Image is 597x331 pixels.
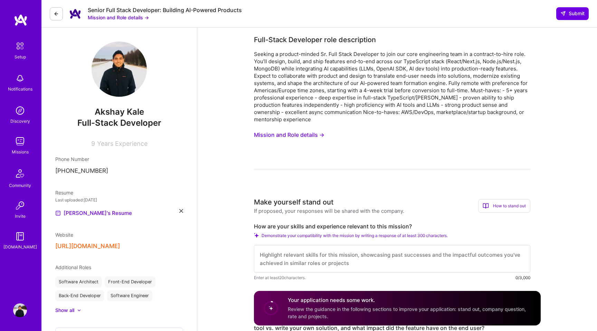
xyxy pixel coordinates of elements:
span: Phone Number [55,156,89,162]
h4: Your application needs some work. [288,297,532,304]
div: Show all [55,307,74,314]
div: Front-End Developer [105,276,155,287]
i: icon SendLight [560,11,566,16]
i: icon BookOpen [483,203,489,209]
span: Full-Stack Developer [77,118,161,128]
span: Demonstrate your compatibility with the mission by writing a response of at least 300 characters. [262,233,448,238]
div: Senior Full Stack Developer: Building AI-Powered Products [88,7,242,14]
div: Software Architect [55,276,102,287]
label: How are your skills and experience relevant to this mission? [254,223,530,230]
button: Submit [556,7,589,20]
a: [PERSON_NAME]'s Resume [55,209,132,217]
a: User Avatar [11,303,29,317]
img: Invite [13,199,27,212]
button: Mission and Role details → [88,14,149,21]
img: Community [12,165,28,182]
i: icon LeftArrowDark [54,11,59,17]
div: Full-Stack Developer role description [254,35,376,45]
span: 9 [91,140,95,147]
img: Resume [55,210,61,216]
div: [DOMAIN_NAME] [3,243,37,250]
div: Back-End Developer [55,290,104,301]
div: Seeking a product-minded Sr. Full Stack Developer to join our core engineering team in a contract... [254,50,530,123]
span: Resume [55,190,73,196]
img: setup [13,39,27,53]
img: User Avatar [92,41,147,97]
div: Make yourself stand out [254,197,333,207]
img: Company Logo [68,7,82,21]
div: Notifications [8,85,32,93]
div: Community [9,182,31,189]
i: Check [254,233,259,238]
img: discovery [13,104,27,117]
div: If proposed, your responses will be shared with the company. [254,207,404,215]
div: Software Engineer [107,290,152,301]
div: Missions [12,148,29,155]
span: Akshay Kale [55,107,183,117]
img: teamwork [13,134,27,148]
i: icon Close [179,209,183,213]
span: Enter at least 20 characters. [254,274,306,281]
img: User Avatar [13,303,27,317]
span: Website [55,232,73,238]
p: [PHONE_NUMBER] [55,167,183,175]
button: [URL][DOMAIN_NAME] [55,243,120,250]
div: Last uploaded: [DATE] [55,196,183,204]
div: Invite [15,212,26,220]
span: Additional Roles [55,264,91,270]
div: Discovery [10,117,30,125]
div: 0/3,000 [515,274,530,281]
button: Mission and Role details → [254,129,324,141]
img: logo [14,14,28,26]
img: guide book [13,229,27,243]
div: How to stand out [478,199,530,213]
span: Submit [560,10,585,17]
span: Review the guidance in the following sections to improve your application: stand out, company que... [288,306,526,319]
img: bell [13,72,27,85]
span: Years Experience [97,140,148,147]
div: Setup [15,53,26,60]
